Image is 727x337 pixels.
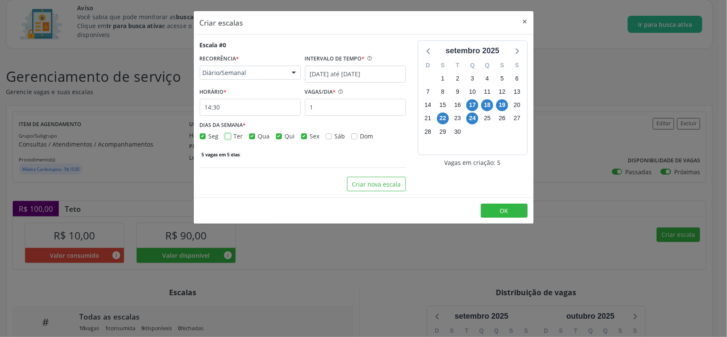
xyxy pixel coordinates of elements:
[421,59,436,72] div: D
[209,132,219,140] span: Seg
[450,59,465,72] div: T
[422,86,434,98] span: domingo, 7 de setembro de 2025
[200,52,239,66] label: RECORRÊNCIA
[452,112,464,124] span: terça-feira, 23 de setembro de 2025
[511,72,523,84] span: sábado, 6 de setembro de 2025
[452,126,464,138] span: terça-feira, 30 de setembro de 2025
[437,86,449,98] span: segunda-feira, 8 de setembro de 2025
[422,126,434,138] span: domingo, 28 de setembro de 2025
[305,52,365,66] label: INTERVALO DE TEMPO
[305,66,406,83] input: Selecione um intervalo
[200,119,246,132] label: DIAS DA SEMANA
[200,86,227,99] label: HORÁRIO
[500,207,509,215] span: OK
[511,112,523,124] span: sábado, 27 de setembro de 2025
[481,204,528,218] button: OK
[335,132,345,140] span: Sáb
[481,86,493,98] span: quinta-feira, 11 de setembro de 2025
[360,132,374,140] span: Dom
[305,86,336,99] label: VAGAS/DIA
[496,86,508,98] span: sexta-feira, 12 de setembro de 2025
[517,11,534,32] button: Close
[442,45,503,57] div: setembro 2025
[336,86,344,95] ion-icon: help circle outline
[481,99,493,111] span: quinta-feira, 18 de setembro de 2025
[511,86,523,98] span: sábado, 13 de setembro de 2025
[200,40,227,49] div: Escala #0
[422,112,434,124] span: domingo, 21 de setembro de 2025
[422,99,434,111] span: domingo, 14 de setembro de 2025
[496,99,508,111] span: sexta-feira, 19 de setembro de 2025
[452,72,464,84] span: terça-feira, 2 de setembro de 2025
[200,99,301,116] input: 00:00
[510,59,525,72] div: S
[234,132,243,140] span: Ter
[285,132,295,140] span: Qui
[465,59,480,72] div: Q
[511,99,523,111] span: sábado, 20 de setembro de 2025
[466,112,478,124] span: quarta-feira, 24 de setembro de 2025
[496,72,508,84] span: sexta-feira, 5 de setembro de 2025
[452,99,464,111] span: terça-feira, 16 de setembro de 2025
[200,152,241,158] span: 5 vagas em 5 dias
[200,17,243,28] h5: Criar escalas
[437,112,449,124] span: segunda-feira, 22 de setembro de 2025
[365,52,373,61] ion-icon: help circle outline
[466,72,478,84] span: quarta-feira, 3 de setembro de 2025
[452,86,464,98] span: terça-feira, 9 de setembro de 2025
[437,99,449,111] span: segunda-feira, 15 de setembro de 2025
[310,132,320,140] span: Sex
[418,158,528,167] div: Vagas em criação: 5
[495,59,510,72] div: S
[481,72,493,84] span: quinta-feira, 4 de setembro de 2025
[437,126,449,138] span: segunda-feira, 29 de setembro de 2025
[480,59,495,72] div: Q
[466,86,478,98] span: quarta-feira, 10 de setembro de 2025
[496,112,508,124] span: sexta-feira, 26 de setembro de 2025
[437,72,449,84] span: segunda-feira, 1 de setembro de 2025
[258,132,270,140] span: Qua
[347,177,406,191] button: Criar nova escala
[466,99,478,111] span: quarta-feira, 17 de setembro de 2025
[203,69,283,77] span: Diário/Semanal
[435,59,450,72] div: S
[481,112,493,124] span: quinta-feira, 25 de setembro de 2025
